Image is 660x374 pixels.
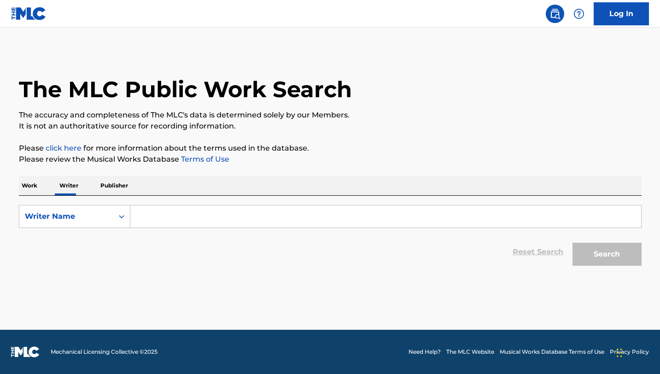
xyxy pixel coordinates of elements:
[51,348,158,356] span: Mechanical Licensing Collective © 2025
[446,348,494,356] a: The MLC Website
[19,154,642,165] p: Please review the Musical Works Database
[19,121,642,132] p: It is not an authoritative source for recording information.
[610,348,649,356] a: Privacy Policy
[19,176,40,195] p: Work
[549,8,561,19] img: search
[19,76,352,103] h1: The MLC Public Work Search
[19,205,642,270] form: Search Form
[25,211,108,222] div: Writer Name
[614,330,660,374] iframe: Chat Widget
[98,176,131,195] p: Publisher
[46,144,82,152] a: click here
[594,2,649,25] a: Log In
[573,8,584,19] img: help
[500,348,604,356] a: Musical Works Database Terms of Use
[179,155,229,164] a: Terms of Use
[57,176,81,195] p: Writer
[11,7,47,20] img: MLC Logo
[617,339,622,367] div: Drag
[19,110,642,121] p: The accuracy and completeness of The MLC's data is determined solely by our Members.
[19,143,642,154] p: Please for more information about the terms used in the database.
[570,5,588,23] div: Help
[11,346,40,357] img: logo
[409,348,441,356] a: Need Help?
[546,5,564,23] a: Public Search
